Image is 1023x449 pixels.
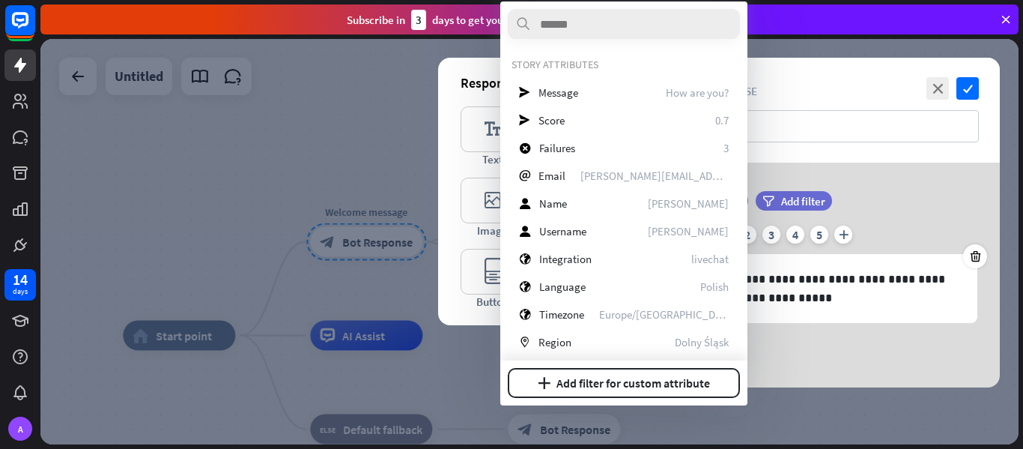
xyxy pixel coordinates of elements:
i: marker [519,337,530,348]
span: Dolny Śląsk [675,335,729,349]
span: Email [538,169,565,183]
span: Score [538,113,565,127]
span: peter@crauch.com [580,169,729,183]
i: email [519,170,530,181]
i: globe [519,309,531,320]
i: globe [519,253,531,265]
span: Language [539,280,586,294]
i: plus [538,377,550,389]
span: Add filter [781,194,825,208]
i: globe [519,281,531,292]
i: send [519,115,530,126]
div: 3 [411,10,426,30]
div: 3 [762,226,780,244]
div: 4 [786,226,804,244]
span: Polish [700,280,729,294]
div: A [8,417,32,441]
div: STORY ATTRIBUTES [511,58,736,71]
i: filter [762,196,774,207]
i: check [956,77,979,100]
span: Peter Crauch [648,224,729,238]
div: days [13,286,28,297]
i: user [519,226,531,237]
i: block_failure [519,142,531,154]
span: Peter Crauch [648,196,729,211]
span: Region [538,335,571,349]
span: Username [539,224,586,238]
span: livechat [691,252,729,266]
span: 0.7 [715,113,729,127]
span: Name [539,196,567,211]
a: 14 days [4,269,36,301]
div: 5 [810,226,828,244]
button: plusAdd filter for custom attribute [508,368,740,398]
div: 2 [738,226,756,244]
span: Integration [539,252,592,266]
span: Europe/Warsaw [599,307,729,322]
div: 14 [13,273,28,286]
span: How are you? [666,85,729,100]
i: close [926,77,949,100]
span: Timezone [539,307,584,322]
span: Failures [539,141,575,155]
span: Message [538,85,578,100]
div: Subscribe in days to get your first month for $1 [347,10,594,30]
button: Open LiveChat chat widget [12,6,57,51]
i: user [519,198,531,209]
span: 3 [723,141,729,155]
i: send [519,87,530,98]
i: plus [834,226,852,244]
